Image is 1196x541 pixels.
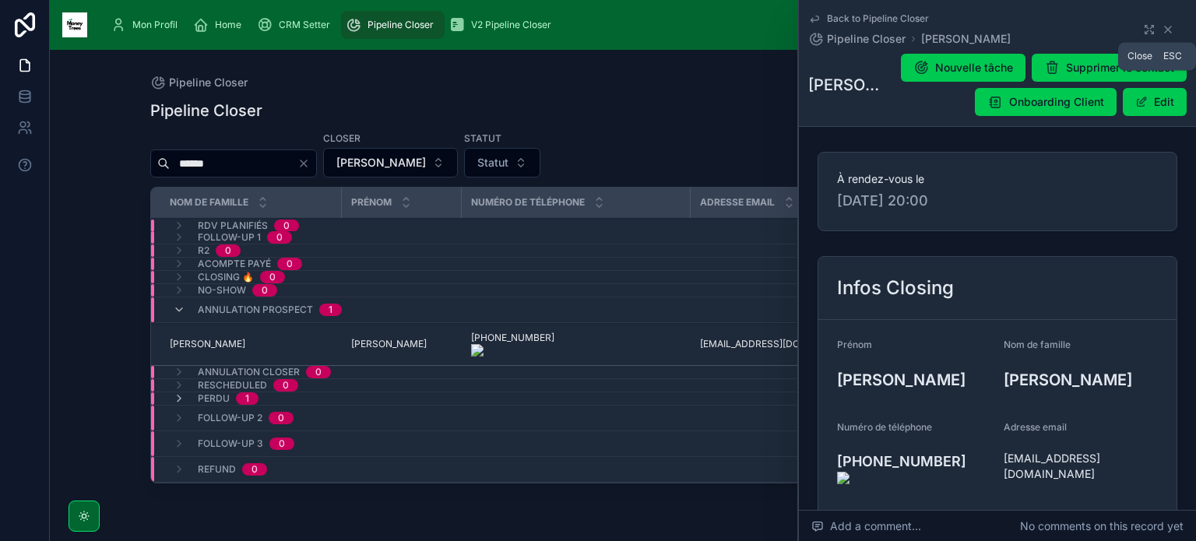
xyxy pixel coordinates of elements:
[351,338,452,350] a: [PERSON_NAME]
[837,453,966,469] onoff-telecom-ce-phone-number-wrapper: [PHONE_NUMBER]
[198,220,268,232] span: RDV planifiés
[198,244,209,257] span: R2
[341,11,445,39] a: Pipeline Closer
[935,60,1013,76] span: Nouvelle tâche
[471,332,554,343] onoff-telecom-ce-phone-number-wrapper: [PHONE_NUMBER]
[170,196,248,209] span: Nom de famille
[198,271,254,283] span: Closing 🔥
[198,412,262,424] span: Follow-up 2
[1004,339,1071,350] span: Nom de famille
[198,463,236,476] span: Refund
[1066,60,1174,76] span: Supprimer le contact
[198,284,246,297] span: No-show
[132,19,178,31] span: Mon Profil
[269,271,276,283] div: 0
[297,157,316,170] button: Clear
[975,88,1117,116] button: Onboarding Client
[198,366,300,378] span: Annulation closer
[837,421,932,433] span: Numéro de téléphone
[170,338,245,350] span: [PERSON_NAME]
[837,171,1158,187] span: À rendez-vous le
[477,155,508,170] span: Statut
[837,190,1158,212] span: [DATE] 20:00
[198,258,271,270] span: Acompte payé
[287,258,293,270] div: 0
[1160,50,1185,62] span: Esc
[262,284,268,297] div: 0
[837,276,954,300] h2: Infos Closing
[252,463,258,476] div: 0
[198,437,263,450] span: Follow-up 3
[837,368,991,392] h3: [PERSON_NAME]
[471,196,585,209] span: Numéro de téléphone
[471,19,551,31] span: V2 Pipeline Closer
[471,332,681,357] a: [PHONE_NUMBER]
[700,338,923,350] a: [EMAIL_ADDRESS][DOMAIN_NAME]
[1009,94,1104,110] span: Onboarding Client
[283,379,289,392] div: 0
[921,31,1011,47] a: [PERSON_NAME]
[1004,451,1158,482] span: [EMAIL_ADDRESS][DOMAIN_NAME]
[1127,50,1152,62] span: Close
[1004,421,1067,433] span: Adresse email
[445,11,562,39] a: V2 Pipeline Closer
[827,12,929,25] span: Back to Pipeline Closer
[827,31,906,47] span: Pipeline Closer
[198,231,261,244] span: Follow-up 1
[279,437,285,450] div: 0
[245,392,249,405] div: 1
[1004,368,1158,392] h3: [PERSON_NAME]
[1032,54,1187,82] button: Supprimer le contact
[150,100,262,121] h1: Pipeline Closer
[170,338,332,350] a: [PERSON_NAME]
[198,304,313,316] span: Annulation prospect
[62,12,87,37] img: App logo
[368,19,434,31] span: Pipeline Closer
[106,11,188,39] a: Mon Profil
[150,75,248,90] a: Pipeline Closer
[336,155,426,170] span: [PERSON_NAME]
[700,338,858,350] span: [EMAIL_ADDRESS][DOMAIN_NAME]
[283,220,290,232] div: 0
[901,54,1025,82] button: Nouvelle tâche
[351,196,392,209] span: Prénom
[278,412,284,424] div: 0
[100,8,1134,42] div: scrollable content
[808,12,929,25] a: Back to Pipeline Closer
[252,11,341,39] a: CRM Setter
[808,31,906,47] a: Pipeline Closer
[225,244,231,257] div: 0
[329,304,332,316] div: 1
[198,379,267,392] span: Rescheduled
[464,148,540,177] button: Select Button
[351,338,427,350] span: [PERSON_NAME]
[188,11,252,39] a: Home
[279,19,330,31] span: CRM Setter
[1123,88,1187,116] button: Edit
[808,74,882,96] h1: [PERSON_NAME]
[315,366,322,378] div: 0
[837,472,991,484] img: actions-icon.png
[471,344,554,357] img: actions-icon.png
[323,148,458,177] button: Select Button
[323,131,361,145] label: Closer
[700,196,775,209] span: Adresse email
[811,518,921,534] span: Add a comment...
[276,231,283,244] div: 0
[198,392,230,405] span: Perdu
[837,339,872,350] span: Prénom
[169,75,248,90] span: Pipeline Closer
[215,19,241,31] span: Home
[464,131,501,145] label: Statut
